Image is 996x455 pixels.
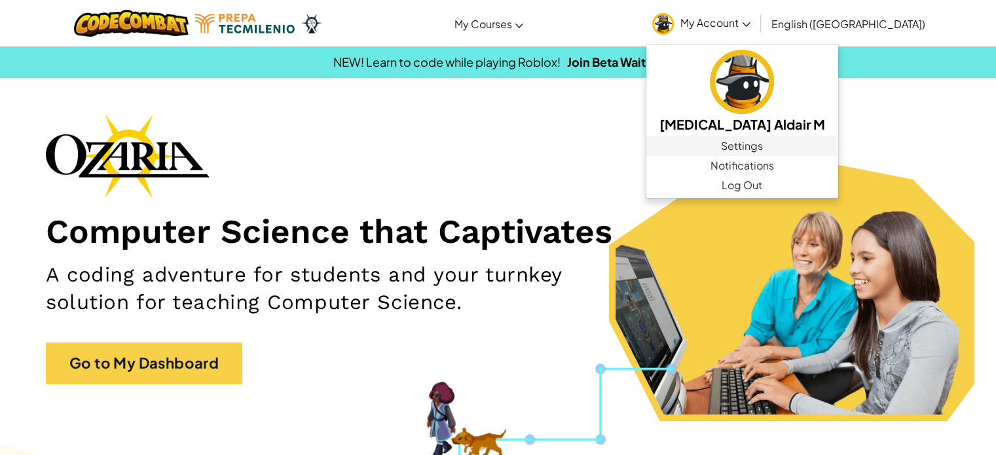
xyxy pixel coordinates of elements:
h2: A coding adventure for students and your turnkey solution for teaching Computer Science. [46,261,652,317]
a: My Courses [447,6,530,41]
a: English ([GEOGRAPHIC_DATA]) [765,6,932,41]
span: My Account [680,16,750,29]
span: NEW! Learn to code while playing Roblox! [333,54,561,69]
img: avatar [652,13,674,35]
a: Notifications [646,156,838,175]
img: CodeCombat logo [74,10,189,37]
h1: Computer Science that Captivates [46,211,950,251]
a: Log Out [646,175,838,195]
a: Settings [646,136,838,156]
img: Ozaria branding logo [46,114,210,198]
img: Tecmilenio logo [195,14,295,33]
img: avatar [710,50,774,114]
span: My Courses [454,17,511,31]
a: [MEDICAL_DATA] Aldair M [646,48,838,136]
img: Ozaria [301,14,322,33]
span: English ([GEOGRAPHIC_DATA]) [771,17,925,31]
a: Go to My Dashboard [46,342,242,384]
h5: [MEDICAL_DATA] Aldair M [659,114,825,134]
span: Notifications [710,158,774,173]
a: My Account [646,3,757,44]
a: Join Beta Waitlist [567,54,663,69]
